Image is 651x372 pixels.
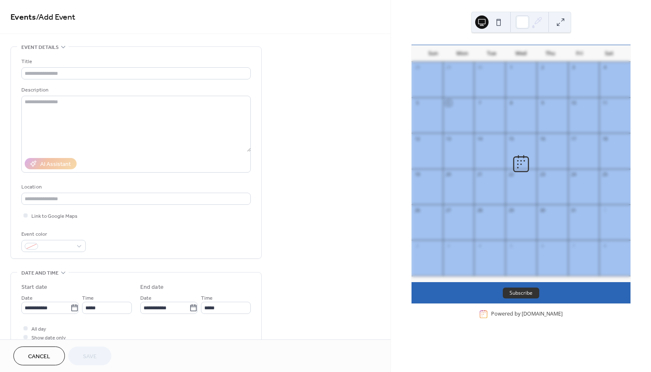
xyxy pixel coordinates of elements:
div: Tue [477,45,506,62]
div: 26 [414,207,420,213]
button: Cancel [13,347,65,365]
div: End date [140,283,164,292]
div: 16 [539,135,546,142]
div: 8 [508,100,514,106]
div: 1 [508,64,514,71]
div: 7 [476,100,483,106]
div: Mon [448,45,477,62]
div: 8 [602,242,608,249]
div: Thu [536,45,565,62]
div: 15 [508,135,514,142]
span: Time [201,294,213,303]
span: Time [82,294,94,303]
div: Powered by [491,311,563,318]
div: 6 [445,100,452,106]
a: Events [10,9,36,25]
div: 3 [445,242,452,249]
span: Link to Google Maps [31,212,77,221]
div: 24 [571,171,577,178]
div: Title [21,57,249,66]
div: 4 [476,242,483,249]
div: 30 [539,207,546,213]
div: 14 [476,135,483,142]
div: 9 [539,100,546,106]
div: 17 [571,135,577,142]
div: 7 [571,242,577,249]
div: 29 [508,207,514,213]
div: 31 [571,207,577,213]
div: 2 [539,64,546,71]
span: Date [140,294,152,303]
div: 23 [539,171,546,178]
span: All day [31,325,46,334]
button: Subscribe [503,288,539,298]
div: 29 [445,64,452,71]
div: 28 [414,64,420,71]
div: 30 [476,64,483,71]
div: 13 [445,135,452,142]
div: 4 [602,64,608,71]
div: 12 [414,135,420,142]
span: Event details [21,43,59,52]
div: 21 [476,171,483,178]
div: 27 [445,207,452,213]
div: 3 [571,64,577,71]
div: 1 [602,207,608,213]
div: 11 [602,100,608,106]
div: Location [21,183,249,191]
div: Event color [21,230,84,239]
div: Sun [418,45,448,62]
span: Show date only [31,334,66,342]
div: Start date [21,283,47,292]
div: Fri [565,45,594,62]
div: Wed [506,45,535,62]
div: 25 [602,171,608,178]
div: 5 [414,100,420,106]
div: 18 [602,135,608,142]
span: Date and time [21,269,59,278]
span: / Add Event [36,9,75,25]
div: 5 [508,242,514,249]
div: 28 [476,207,483,213]
div: 20 [445,171,452,178]
div: 10 [571,100,577,106]
div: 2 [414,242,420,249]
div: 19 [414,171,420,178]
div: Sat [594,45,624,62]
a: [DOMAIN_NAME] [522,311,563,318]
div: 22 [508,171,514,178]
span: Cancel [28,352,50,361]
div: Description [21,86,249,94]
div: 6 [539,242,546,249]
span: Date [21,294,33,303]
